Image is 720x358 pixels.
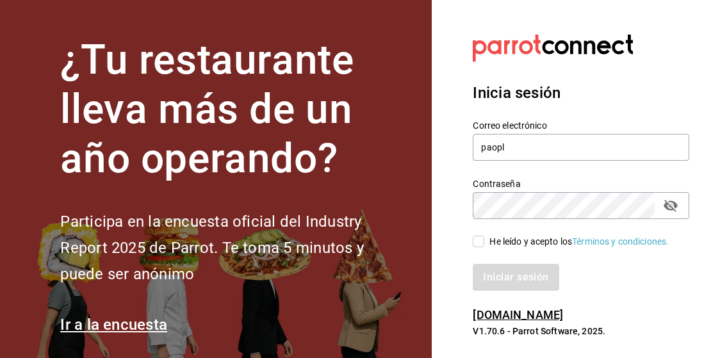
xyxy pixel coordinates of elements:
[473,121,689,130] label: Correo electrónico
[473,134,689,161] input: Ingresa tu correo electrónico
[473,81,689,104] h3: Inicia sesión
[572,236,669,247] a: Términos y condiciones.
[489,235,669,248] div: He leído y acepto los
[473,325,689,338] p: V1.70.6 - Parrot Software, 2025.
[60,316,167,334] a: Ir a la encuesta
[473,179,689,188] label: Contraseña
[60,36,406,183] h1: ¿Tu restaurante lleva más de un año operando?
[60,209,406,287] h2: Participa en la encuesta oficial del Industry Report 2025 de Parrot. Te toma 5 minutos y puede se...
[473,308,563,321] a: [DOMAIN_NAME]
[660,195,682,216] button: passwordField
